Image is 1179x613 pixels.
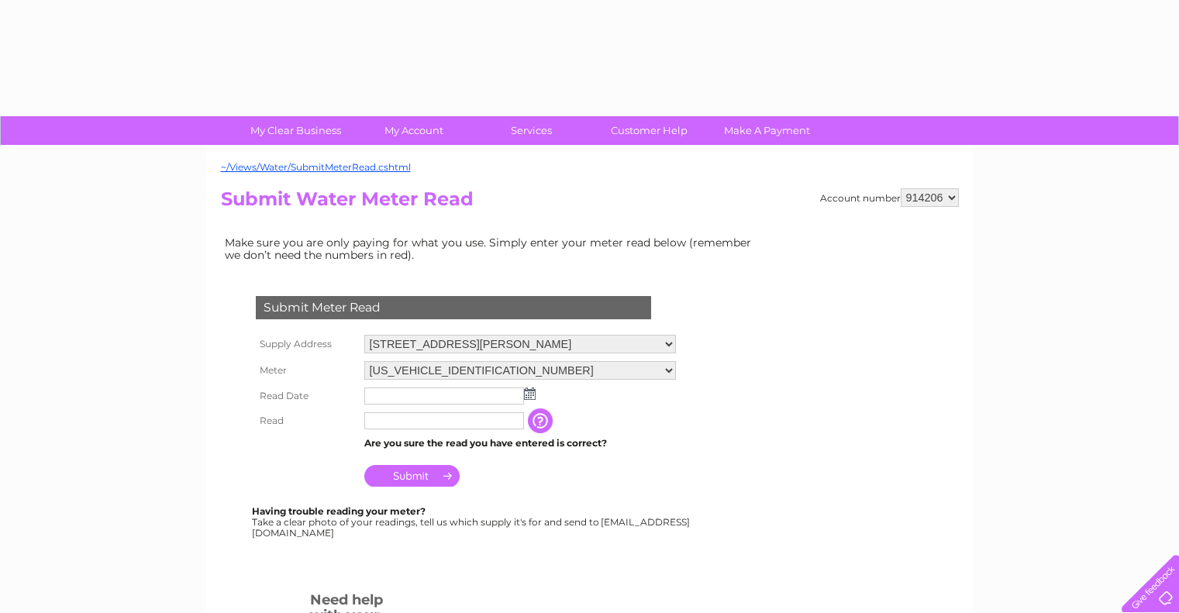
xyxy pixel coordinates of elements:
div: Submit Meter Read [256,296,651,319]
th: Supply Address [252,331,360,357]
div: Account number [820,188,959,207]
input: Submit [364,465,460,487]
input: Information [528,408,556,433]
td: Are you sure the read you have entered is correct? [360,433,680,453]
a: My Clear Business [232,116,360,145]
a: Services [467,116,595,145]
a: My Account [350,116,477,145]
div: Take a clear photo of your readings, tell us which supply it's for and send to [EMAIL_ADDRESS][DO... [252,506,692,538]
th: Meter [252,357,360,384]
th: Read Date [252,384,360,408]
th: Read [252,408,360,433]
a: Customer Help [585,116,713,145]
a: ~/Views/Water/SubmitMeterRead.cshtml [221,161,411,173]
a: Make A Payment [703,116,831,145]
td: Make sure you are only paying for what you use. Simply enter your meter read below (remember we d... [221,232,764,265]
h2: Submit Water Meter Read [221,188,959,218]
b: Having trouble reading your meter? [252,505,426,517]
img: ... [524,387,536,400]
